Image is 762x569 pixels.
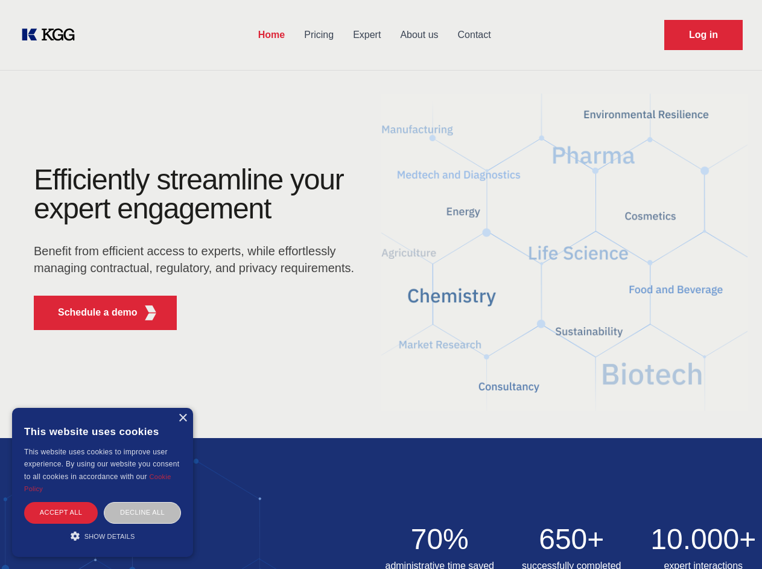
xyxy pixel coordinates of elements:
a: Pricing [294,19,343,51]
div: Close [178,414,187,423]
p: Schedule a demo [58,305,138,320]
iframe: Chat Widget [702,511,762,569]
h1: Efficiently streamline your expert engagement [34,165,362,223]
div: This website uses cookies [24,417,181,446]
p: Benefit from efficient access to experts, while effortlessly managing contractual, regulatory, an... [34,243,362,276]
div: Accept all [24,502,98,523]
a: Cookie Policy [24,473,171,492]
a: Contact [448,19,501,51]
div: Decline all [104,502,181,523]
img: KGG Fifth Element RED [381,78,748,426]
a: Request Demo [664,20,743,50]
span: Show details [84,533,135,540]
a: Expert [343,19,390,51]
img: KGG Fifth Element RED [143,305,158,320]
a: KOL Knowledge Platform: Talk to Key External Experts (KEE) [19,25,84,45]
button: Schedule a demoKGG Fifth Element RED [34,296,177,330]
a: About us [390,19,448,51]
h2: 70% [381,525,499,554]
h2: 650+ [513,525,630,554]
span: This website uses cookies to improve user experience. By using our website you consent to all coo... [24,448,179,481]
a: Home [249,19,294,51]
div: Show details [24,530,181,542]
